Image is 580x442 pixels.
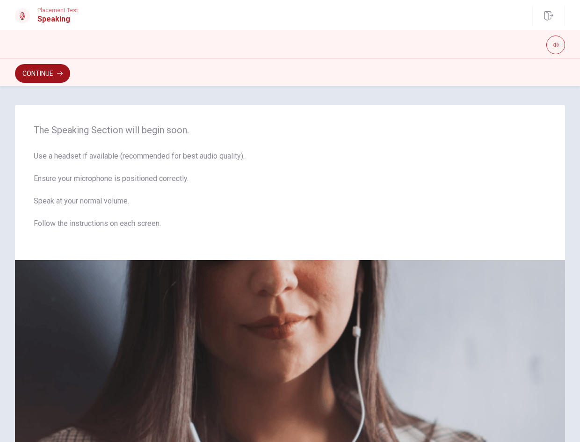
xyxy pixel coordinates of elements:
span: The Speaking Section will begin soon. [34,124,546,136]
h1: Speaking [37,14,78,25]
button: Continue [15,64,70,83]
span: Use a headset if available (recommended for best audio quality). Ensure your microphone is positi... [34,151,546,240]
span: Placement Test [37,7,78,14]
